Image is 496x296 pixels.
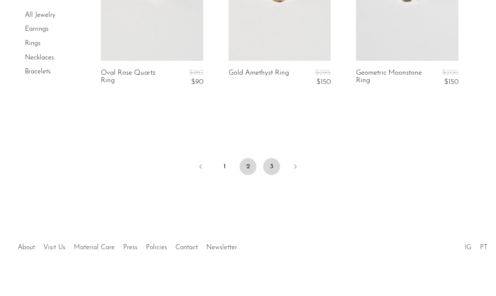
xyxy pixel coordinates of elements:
[101,69,167,86] a: Oval Rose Quartz Ring
[74,244,115,251] a: Material Care
[189,69,203,76] span: $180
[287,158,304,177] a: Next
[18,244,35,251] a: About
[25,12,55,19] a: All Jewelry
[442,69,458,76] span: $200
[240,158,256,175] span: 2
[43,244,65,251] a: Visit Us
[25,54,54,61] a: Necklaces
[191,78,203,86] span: $90
[461,237,492,253] ul: Social Medias
[444,78,458,86] span: $150
[356,69,423,86] a: Geometric Moonstone Ring
[25,68,51,75] a: Bracelets
[123,244,137,251] a: Press
[25,40,40,47] a: Rings
[13,237,241,253] ul: Quick links
[316,78,331,86] span: $150
[480,244,488,251] a: PT
[263,158,280,175] a: 3
[25,26,49,33] a: Earrings
[216,158,233,175] a: 1
[315,69,331,76] span: $295
[192,158,209,177] a: Previous
[465,244,472,251] a: IG
[146,244,167,251] a: Policies
[229,69,289,86] a: Gold Amethyst Ring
